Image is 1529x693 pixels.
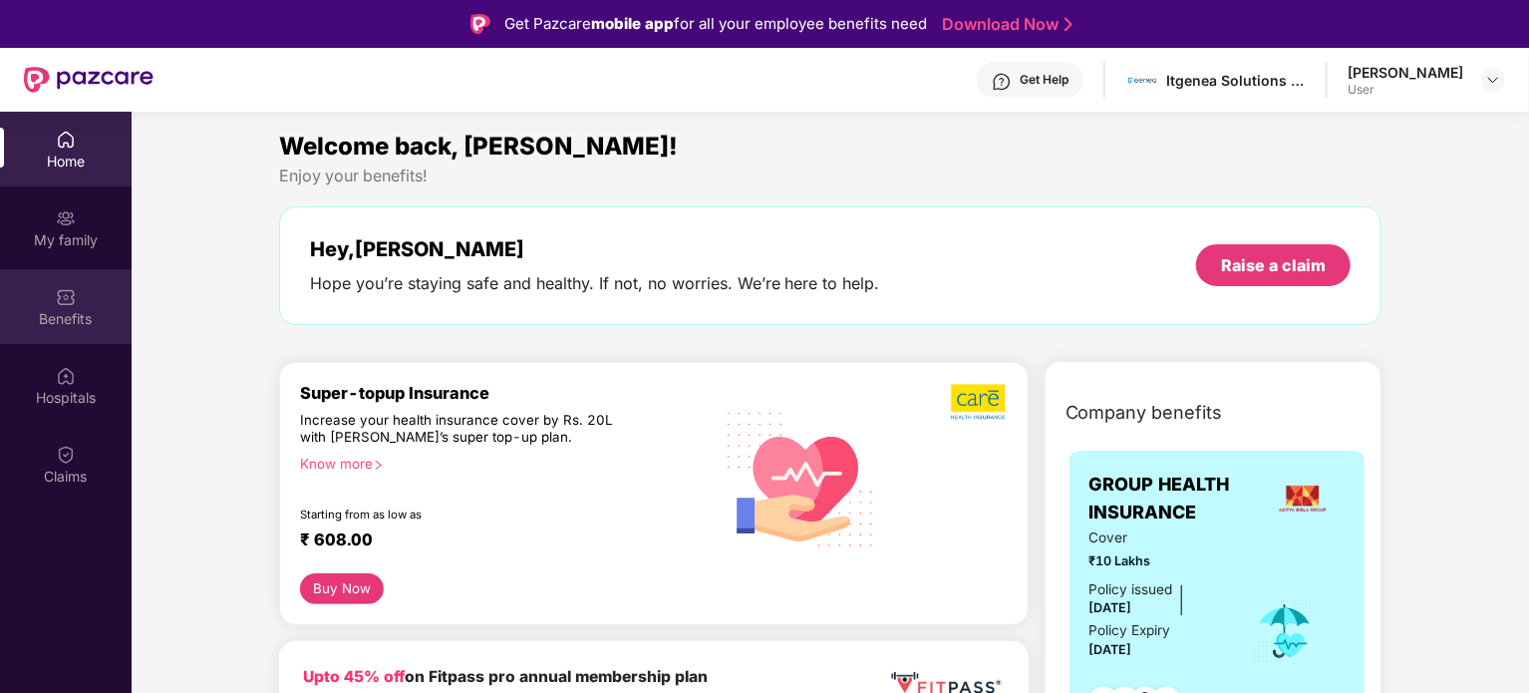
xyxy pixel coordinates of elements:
div: Policy Expiry [1089,620,1171,641]
span: Company benefits [1066,399,1223,427]
img: 106931595_3072030449549100_5699994001076542286_n.png [1128,66,1157,95]
img: b5dec4f62d2307b9de63beb79f102df3.png [951,383,1008,421]
span: Cover [1089,527,1226,548]
img: svg+xml;base64,PHN2ZyBpZD0iSG9zcGl0YWxzIiB4bWxucz0iaHR0cDovL3d3dy53My5vcmcvMjAwMC9zdmciIHdpZHRoPS... [56,366,76,386]
button: Buy Now [300,573,385,604]
div: Get Pazcare for all your employee benefits need [504,12,927,36]
img: insurerLogo [1276,472,1330,525]
div: Policy issued [1089,579,1173,600]
div: Super-topup Insurance [300,383,713,403]
b: on Fitpass pro annual membership plan [303,667,708,686]
div: Hey, [PERSON_NAME] [310,237,880,261]
img: svg+xml;base64,PHN2ZyBpZD0iSG9tZSIgeG1sbnM9Imh0dHA6Ly93d3cudzMub3JnLzIwMDAvc3ZnIiB3aWR0aD0iMjAiIG... [56,130,76,150]
div: Raise a claim [1221,254,1326,276]
div: Get Help [1020,72,1069,88]
div: Enjoy your benefits! [279,166,1382,186]
div: Hope you’re staying safe and healthy. If not, no worries. We’re here to help. [310,273,880,294]
span: ₹10 Lakhs [1089,551,1226,571]
span: GROUP HEALTH INSURANCE [1089,471,1261,527]
a: Download Now [942,14,1067,35]
img: Logo [470,14,490,34]
span: [DATE] [1089,600,1132,615]
img: icon [1253,598,1318,664]
div: Itgenea Solutions Private Limited [1166,71,1306,90]
img: svg+xml;base64,PHN2ZyBpZD0iSGVscC0zMngzMiIgeG1sbnM9Imh0dHA6Ly93d3cudzMub3JnLzIwMDAvc3ZnIiB3aWR0aD... [992,72,1012,92]
div: Increase your health insurance cover by Rs. 20L with [PERSON_NAME]’s super top-up plan. [300,412,627,448]
div: [PERSON_NAME] [1348,63,1463,82]
div: Starting from as low as [300,508,628,521]
div: User [1348,82,1463,98]
b: Upto 45% off [303,667,405,686]
img: svg+xml;base64,PHN2ZyBpZD0iRHJvcGRvd24tMzJ4MzIiIHhtbG5zPSJodHRwOi8vd3d3LnczLm9yZy8yMDAwL3N2ZyIgd2... [1485,72,1501,88]
img: svg+xml;base64,PHN2ZyB3aWR0aD0iMjAiIGhlaWdodD0iMjAiIHZpZXdCb3g9IjAgMCAyMCAyMCIgZmlsbD0ibm9uZSIgeG... [56,208,76,228]
div: Know more [300,456,701,470]
span: Welcome back, [PERSON_NAME]! [279,132,678,161]
div: ₹ 608.00 [300,529,693,553]
img: Stroke [1065,14,1072,35]
strong: mobile app [591,14,674,33]
span: [DATE] [1089,642,1132,657]
img: svg+xml;base64,PHN2ZyB4bWxucz0iaHR0cDovL3d3dy53My5vcmcvMjAwMC9zdmciIHhtbG5zOnhsaW5rPSJodHRwOi8vd3... [713,388,890,568]
img: svg+xml;base64,PHN2ZyBpZD0iQmVuZWZpdHMiIHhtbG5zPSJodHRwOi8vd3d3LnczLm9yZy8yMDAwL3N2ZyIgd2lkdGg9Ij... [56,287,76,307]
img: New Pazcare Logo [24,67,153,93]
img: svg+xml;base64,PHN2ZyBpZD0iQ2xhaW0iIHhtbG5zPSJodHRwOi8vd3d3LnczLm9yZy8yMDAwL3N2ZyIgd2lkdGg9IjIwIi... [56,445,76,465]
span: right [373,460,384,471]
